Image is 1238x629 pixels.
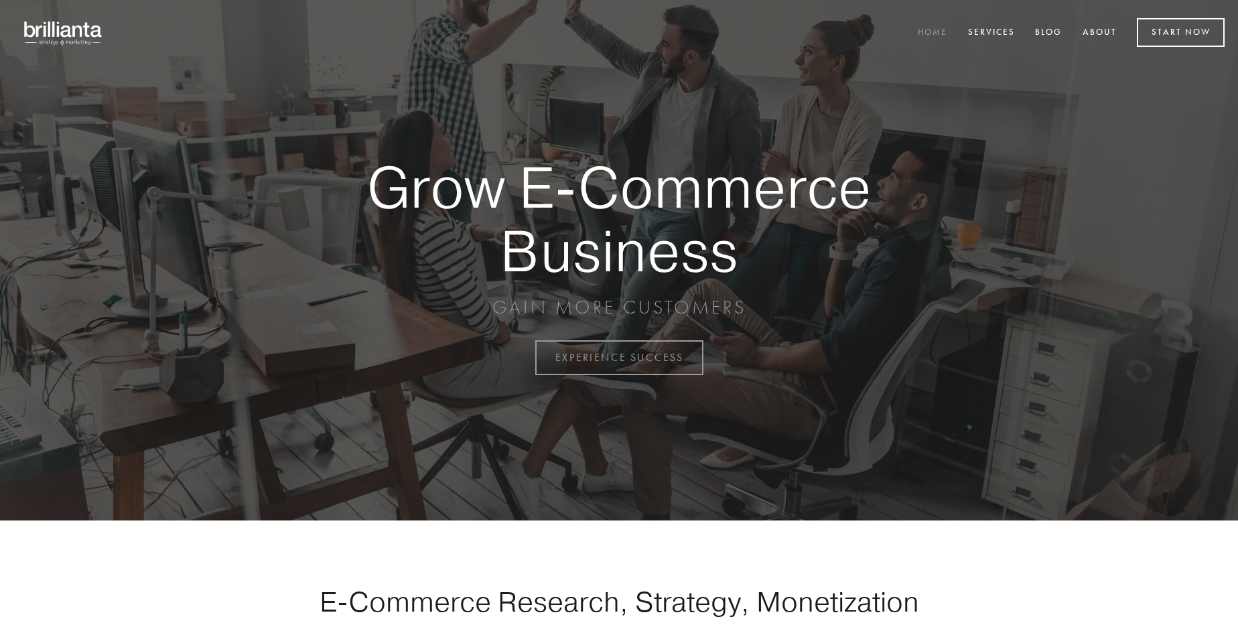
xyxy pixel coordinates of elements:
a: About [1074,22,1125,44]
a: Blog [1026,22,1071,44]
strong: Grow E-Commerce Business [320,155,918,282]
img: brillianta - research, strategy, marketing [13,13,114,52]
a: Start Now [1137,18,1225,47]
a: Services [959,22,1024,44]
h1: E-Commerce Research, Strategy, Monetization [277,585,961,618]
a: EXPERIENCE SUCCESS [535,340,703,375]
a: Home [909,22,956,44]
p: GAIN MORE CUSTOMERS [320,295,918,320]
